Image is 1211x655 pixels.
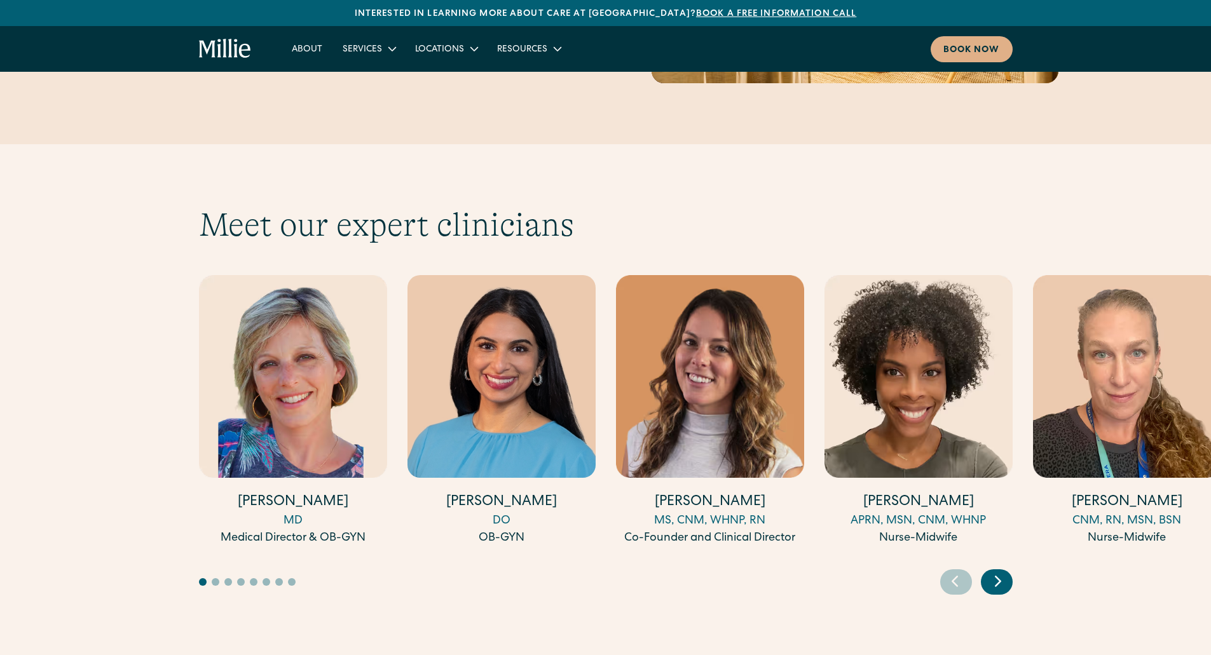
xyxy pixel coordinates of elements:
div: DO [407,513,596,530]
a: [PERSON_NAME]APRN, MSN, CNM, WHNPNurse-Midwife [824,275,1013,547]
div: Services [332,38,405,59]
div: Book now [943,44,1000,57]
div: Co-Founder and Clinical Director [616,530,804,547]
div: Resources [487,38,570,59]
h2: Meet our expert clinicians [199,205,1013,245]
a: [PERSON_NAME]MDMedical Director & OB-GYN [199,275,387,547]
a: home [199,39,252,59]
div: Resources [497,43,547,57]
button: Go to slide 6 [263,578,270,586]
div: 1 / 17 [199,275,387,549]
div: Locations [405,38,487,59]
div: Services [343,43,382,57]
a: Book a free information call [696,10,856,18]
h4: [PERSON_NAME] [824,493,1013,513]
div: Nurse-Midwife [824,530,1013,547]
div: Locations [415,43,464,57]
div: MD [199,513,387,530]
a: [PERSON_NAME]DOOB-GYN [407,275,596,547]
a: [PERSON_NAME]MS, CNM, WHNP, RNCo-Founder and Clinical Director [616,275,804,547]
div: MS, CNM, WHNP, RN [616,513,804,530]
h4: [PERSON_NAME] [199,493,387,513]
button: Go to slide 7 [275,578,283,586]
div: 2 / 17 [407,275,596,549]
div: Next slide [981,569,1013,595]
div: APRN, MSN, CNM, WHNP [824,513,1013,530]
h4: [PERSON_NAME] [616,493,804,513]
button: Go to slide 4 [237,578,245,586]
button: Go to slide 2 [212,578,219,586]
div: OB-GYN [407,530,596,547]
div: Medical Director & OB-GYN [199,530,387,547]
div: Previous slide [940,569,972,595]
div: 4 / 17 [824,275,1013,549]
div: 3 / 17 [616,275,804,549]
button: Go to slide 8 [288,578,296,586]
button: Go to slide 1 [199,578,207,586]
h4: [PERSON_NAME] [407,493,596,513]
button: Go to slide 5 [250,578,257,586]
a: About [282,38,332,59]
a: Book now [931,36,1013,62]
button: Go to slide 3 [224,578,232,586]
